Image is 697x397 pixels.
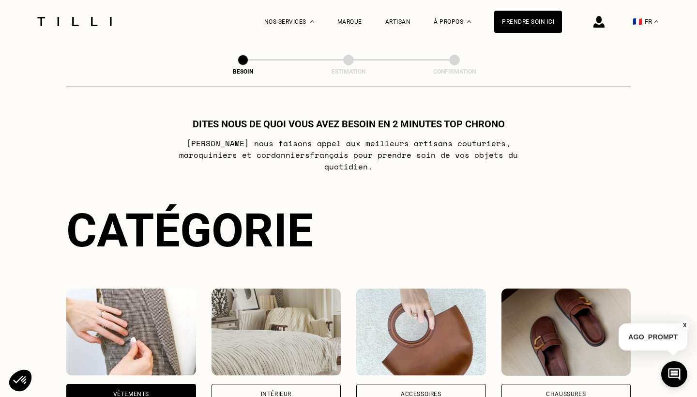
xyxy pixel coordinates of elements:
[401,391,441,397] div: Accessoires
[546,391,586,397] div: Chaussures
[212,289,341,376] img: Intérieur
[633,17,642,26] span: 🇫🇷
[337,18,362,25] a: Marque
[680,320,690,331] button: X
[619,323,687,351] p: AGO_PROMPT
[261,391,291,397] div: Intérieur
[356,289,486,376] img: Accessoires
[157,137,541,172] p: [PERSON_NAME] nous faisons appel aux meilleurs artisans couturiers , maroquiniers et cordonniers ...
[406,68,503,75] div: Confirmation
[300,68,397,75] div: Estimation
[113,391,149,397] div: Vêtements
[593,16,605,28] img: icône connexion
[66,203,631,258] div: Catégorie
[193,118,505,130] h1: Dites nous de quoi vous avez besoin en 2 minutes top chrono
[310,20,314,23] img: Menu déroulant
[467,20,471,23] img: Menu déroulant à propos
[494,11,562,33] a: Prendre soin ici
[195,68,291,75] div: Besoin
[66,289,196,376] img: Vêtements
[501,289,631,376] img: Chaussures
[34,17,115,26] img: Logo du service de couturière Tilli
[654,20,658,23] img: menu déroulant
[385,18,411,25] a: Artisan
